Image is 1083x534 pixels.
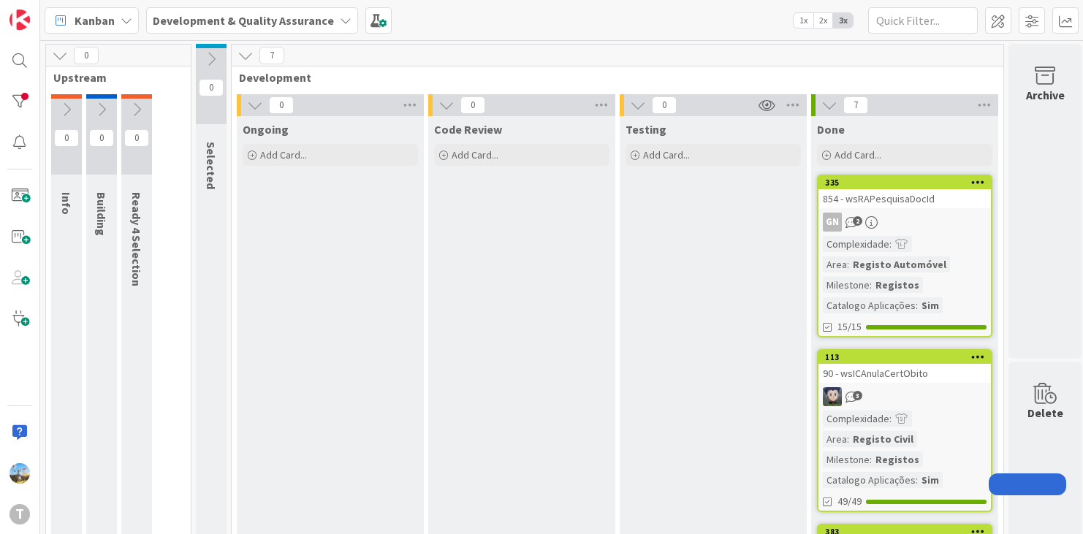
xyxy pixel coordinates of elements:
div: Archive [1026,86,1065,104]
span: : [870,277,872,293]
img: DG [9,463,30,484]
span: 2 [853,216,862,226]
span: Building [94,192,109,236]
div: GN [818,213,991,232]
div: Delete [1027,404,1063,422]
div: Registos [872,277,923,293]
span: Add Card... [643,148,690,161]
span: Info [59,192,74,215]
span: 0 [652,96,677,114]
span: 0 [269,96,294,114]
span: 7 [259,47,284,64]
div: 113 [825,352,991,362]
span: Ready 4 Selection [129,192,144,286]
span: 0 [199,79,224,96]
span: Development [239,70,985,85]
div: Catalogo Aplicações [823,297,916,313]
span: 0 [54,129,79,147]
div: 11390 - wsICAnulaCertObito [818,351,991,383]
span: 2x [813,13,833,28]
span: : [870,451,872,468]
input: Quick Filter... [868,7,978,34]
span: 49/49 [837,494,862,509]
span: 7 [843,96,868,114]
span: 0 [124,129,149,147]
span: : [889,411,892,427]
span: 0 [460,96,485,114]
span: 3 [853,391,862,400]
div: Registo Civil [849,431,917,447]
span: 1x [794,13,813,28]
div: 113 [818,351,991,364]
span: 3x [833,13,853,28]
div: Milestone [823,451,870,468]
span: Upstream [53,70,172,85]
div: T [9,504,30,525]
div: Sim [918,297,943,313]
div: 854 - wsRAPesquisaDocId [818,189,991,208]
div: 90 - wsICAnulaCertObito [818,364,991,383]
div: Catalogo Aplicações [823,472,916,488]
div: Area [823,431,847,447]
div: Registo Automóvel [849,256,950,272]
div: Area [823,256,847,272]
b: Development & Quality Assurance [153,13,334,28]
span: Done [817,122,845,137]
div: 335854 - wsRAPesquisaDocId [818,176,991,208]
img: LS [823,387,842,406]
span: : [916,472,918,488]
div: Registos [872,451,923,468]
span: : [889,236,892,252]
span: 0 [89,129,114,147]
span: Kanban [75,12,115,29]
span: Testing [626,122,666,137]
div: 335 [818,176,991,189]
span: Add Card... [452,148,498,161]
span: Add Card... [260,148,307,161]
span: Selected [204,142,218,189]
div: 335 [825,178,991,188]
div: GN [823,213,842,232]
span: 15/15 [837,319,862,335]
span: : [847,256,849,272]
span: Code Review [434,122,502,137]
span: Ongoing [243,122,289,137]
img: Visit kanbanzone.com [9,9,30,30]
span: 0 [74,47,99,64]
div: Sim [918,472,943,488]
div: Milestone [823,277,870,293]
div: Complexidade [823,236,889,252]
span: : [847,431,849,447]
span: : [916,297,918,313]
span: Add Card... [835,148,881,161]
div: LS [818,387,991,406]
div: Complexidade [823,411,889,427]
